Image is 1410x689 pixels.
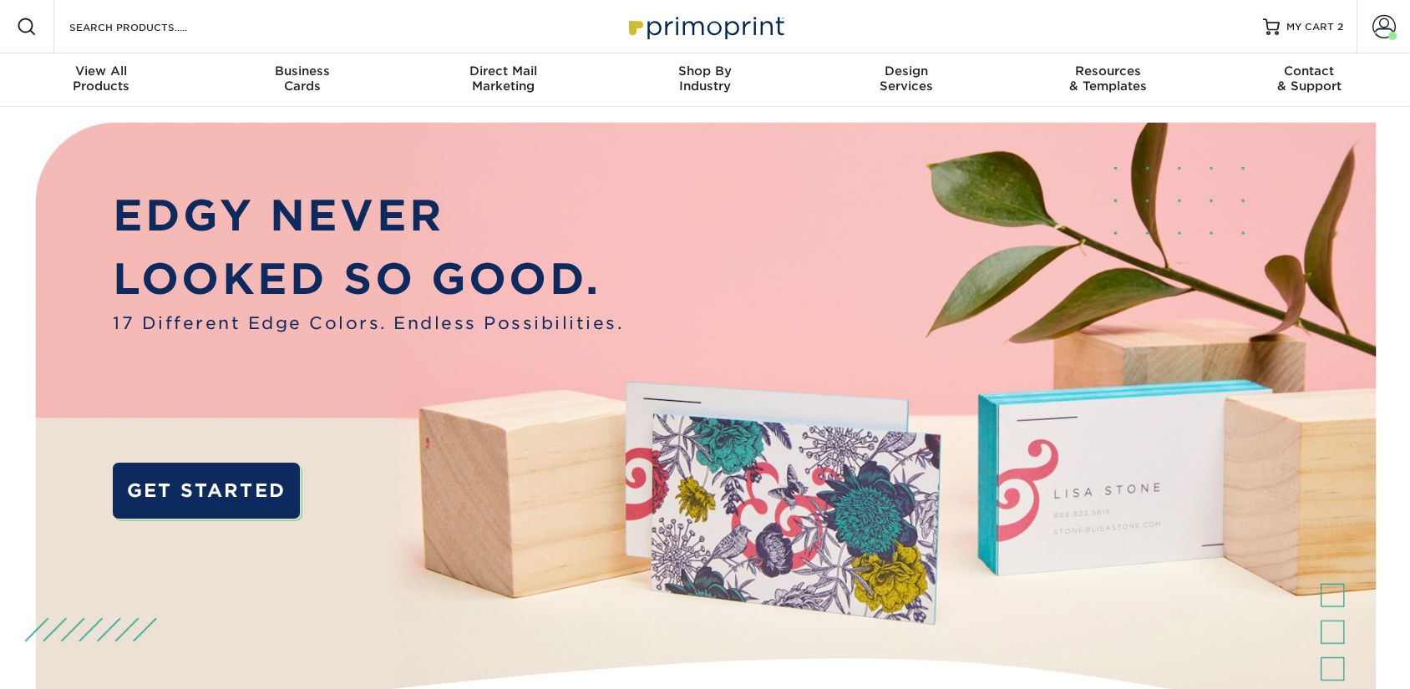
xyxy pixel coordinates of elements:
[403,63,604,79] span: Direct Mail
[113,463,300,519] a: GET STARTED
[806,63,1007,79] span: Design
[1209,63,1410,79] span: Contact
[201,63,403,79] span: Business
[1337,21,1343,33] span: 2
[68,17,231,37] input: SEARCH PRODUCTS.....
[806,63,1007,94] div: Services
[1286,20,1334,34] span: MY CART
[113,247,623,311] p: LOOKED SO GOOD.
[621,8,789,44] img: Primoprint
[201,63,403,94] div: Cards
[1007,63,1209,94] div: & Templates
[604,63,805,94] div: Industry
[113,311,623,336] span: 17 Different Edge Colors. Endless Possibilities.
[113,184,623,247] p: EDGY NEVER
[403,63,604,94] div: Marketing
[604,53,805,107] a: Shop ByIndustry
[1209,63,1410,94] div: & Support
[1007,63,1209,79] span: Resources
[806,53,1007,107] a: DesignServices
[604,63,805,79] span: Shop By
[403,53,604,107] a: Direct MailMarketing
[1007,53,1209,107] a: Resources& Templates
[201,53,403,107] a: BusinessCards
[1209,53,1410,107] a: Contact& Support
